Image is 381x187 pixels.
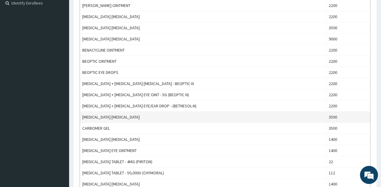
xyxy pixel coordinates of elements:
textarea: Type your message and hit 'Enter' [3,124,114,145]
td: BEOPTIC OINTMENT [80,56,326,67]
td: 22 [326,156,370,167]
td: [MEDICAL_DATA] [MEDICAL_DATA] [80,33,326,45]
td: [MEDICAL_DATA] EYE OINTMENT [80,145,326,156]
td: CARBOMER GEL [80,123,326,134]
td: [MEDICAL_DATA] [MEDICAL_DATA] [80,134,326,145]
td: 2200 [326,56,370,67]
td: 3500 [326,123,370,134]
td: BEOPTIC EYE DROPS [80,67,326,78]
td: [MEDICAL_DATA] [MEDICAL_DATA] [80,22,326,33]
td: [MEDICAL_DATA] [MEDICAL_DATA] [80,11,326,22]
td: [MEDICAL_DATA] [MEDICAL_DATA] [80,112,326,123]
td: 9000 [326,33,370,45]
td: [MEDICAL_DATA] + [MEDICAL_DATA] [MEDICAL_DATA] - BEOPTIC-N [80,78,326,89]
td: 2200 [326,100,370,112]
td: 3500 [326,112,370,123]
td: 1400 [326,134,370,145]
td: 112 [326,167,370,179]
td: BENACYCLINE OINTMENT [80,45,326,56]
td: 1400 [326,145,370,156]
td: [MEDICAL_DATA] TABLET - 4MG (PIRITON) [80,156,326,167]
td: 2200 [326,67,370,78]
span: We're online! [35,55,83,116]
td: [MEDICAL_DATA] + [MEDICAL_DATA] EYE OINT - 5G (BEOPTIC N) [80,89,326,100]
img: d_794563401_company_1708531726252_794563401 [11,30,24,45]
div: Chat with us now [31,34,101,42]
td: 2200 [326,78,370,89]
td: 3500 [326,22,370,33]
td: 2200 [326,89,370,100]
td: [MEDICAL_DATA] + [MEDICAL_DATA] EYE/EAR DROP - (BETNESOL-N) [80,100,326,112]
td: [MEDICAL_DATA] TABLET - 50,000U (CHYMORAL) [80,167,326,179]
div: Minimize live chat window [99,3,113,17]
td: 2200 [326,11,370,22]
td: 2200 [326,45,370,56]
